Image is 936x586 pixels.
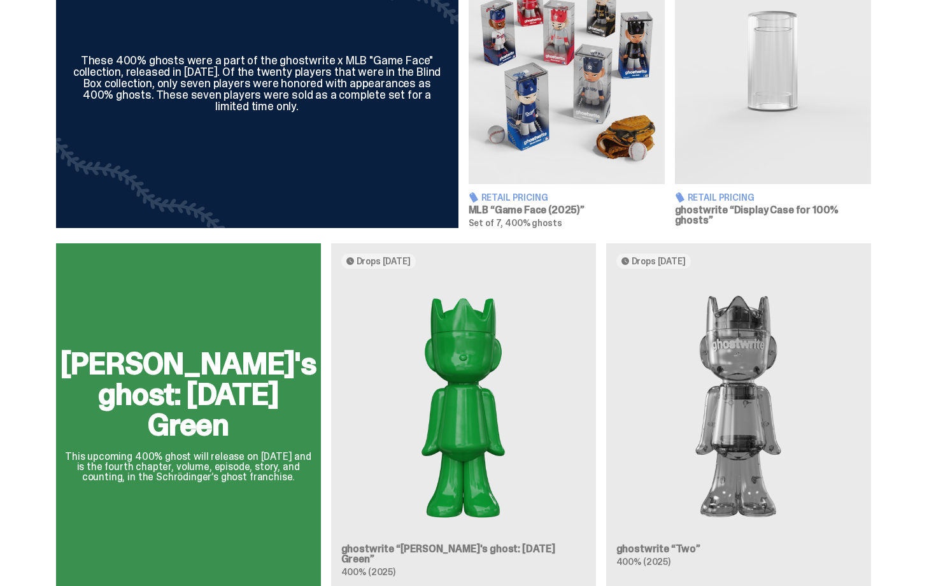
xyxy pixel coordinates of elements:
[688,193,755,202] span: Retail Pricing
[616,544,861,554] h3: ghostwrite “Two”
[357,256,411,266] span: Drops [DATE]
[341,279,586,534] img: Schrödinger's ghost: Sunday Green
[469,205,665,215] h3: MLB “Game Face (2025)”
[341,544,586,564] h3: ghostwrite “[PERSON_NAME]'s ghost: [DATE] Green”
[481,193,548,202] span: Retail Pricing
[341,566,395,578] span: 400% (2025)
[632,256,686,266] span: Drops [DATE]
[675,205,871,225] h3: ghostwrite “Display Case for 100% ghosts”
[60,348,316,440] h2: [PERSON_NAME]'s ghost: [DATE] Green
[71,55,443,112] div: These 400% ghosts were a part of the ghostwrite x MLB "Game Face" collection, released in [DATE]....
[60,452,316,482] p: This upcoming 400% ghost will release on [DATE] and is the fourth chapter, volume, episode, story...
[469,217,562,229] span: Set of 7, 400% ghosts
[616,556,670,568] span: 400% (2025)
[616,279,861,534] img: Two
